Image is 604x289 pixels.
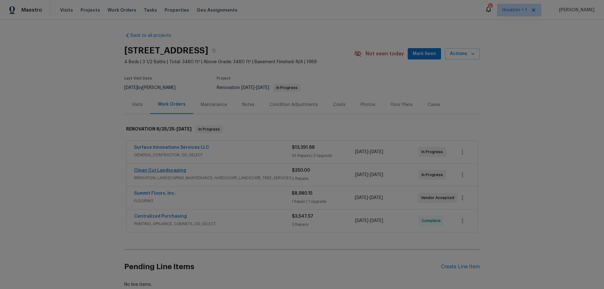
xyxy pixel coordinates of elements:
span: [DATE] [370,173,383,177]
span: [DATE] [370,150,383,154]
a: Back to all projects [124,32,185,39]
div: 3 Repairs [292,221,355,228]
h2: Pending Line Items [124,252,441,281]
span: Actions [450,50,475,58]
span: In Progress [422,172,445,178]
span: [DATE] [355,219,368,223]
div: Work Orders [158,101,186,108]
span: $8,980.15 [292,191,312,196]
a: Summit Floors, Inc. [134,191,176,196]
div: Photos [361,102,375,108]
div: Floor Plans [390,102,413,108]
span: Project [217,76,231,80]
div: RENOVATION 8/25/25-[DATE]In Progress [124,119,480,139]
div: Notes [242,102,254,108]
span: Complete [422,218,443,224]
span: Not seen today [366,51,404,57]
button: Copy Address [208,45,220,56]
button: Actions [445,48,480,60]
span: [DATE] [256,86,269,90]
span: 4 Beds | 3 1/2 Baths | Total: 3480 ft² | Above Grade: 3480 ft² | Basement Finished: N/A | 1989 [124,59,354,65]
div: 55 Repairs | 3 Upgrade [292,153,355,159]
span: [DATE] [370,196,383,200]
div: 1 Repair | 1 Upgrade [292,198,355,205]
span: Vendor Accepted [421,195,457,201]
span: PAINTING, APPLIANCE, CABINETS, OD_SELECT [134,221,292,227]
span: - [355,149,383,155]
span: 8/25/25 [156,127,175,131]
span: Mark Seen [413,50,436,58]
div: Cases [428,102,440,108]
span: Projects [81,7,100,13]
span: [DATE] [370,219,383,223]
span: FLOORING [134,198,292,204]
button: Mark Seen [408,48,441,60]
span: - [355,218,383,224]
div: No line items. [124,281,480,288]
div: Create Line Item [441,264,480,270]
a: Centralized Purchasing [134,214,187,219]
span: [PERSON_NAME] [556,7,595,13]
span: Visits [60,7,73,13]
span: [DATE] [176,127,192,131]
span: $13,391.88 [292,145,315,150]
span: Geo Assignments [197,7,238,13]
span: In Progress [274,86,300,90]
span: Properties [165,7,189,13]
div: Condition Adjustments [270,102,318,108]
a: Clean Cut Landscaping [134,168,186,173]
span: Maestro [21,7,42,13]
span: Renovation [217,86,301,90]
span: Tasks [144,8,157,12]
span: Work Orders [108,7,136,13]
span: [DATE] [355,150,368,154]
span: Last Visit Date [124,76,152,80]
span: In Progress [196,126,222,132]
span: [DATE] [241,86,254,90]
span: - [355,195,383,201]
span: [DATE] [355,173,368,177]
span: - [241,86,269,90]
div: 2 Repairs [292,175,355,182]
span: In Progress [422,149,445,155]
span: IRRIGATION, LANDSCAPING_MAINTENANCE, HARDSCAPE_LANDSCAPE, TREE_SERVICES [134,175,292,181]
h2: [STREET_ADDRESS] [124,47,208,54]
div: by [PERSON_NAME] [124,84,183,92]
span: $250.00 [292,168,310,173]
span: GENERAL_CONTRACTOR, OD_SELECT [134,152,292,158]
a: Surface Innovations Services LLC [134,145,209,150]
div: 9 [488,4,492,10]
span: - [355,172,383,178]
div: Maintenance [201,102,227,108]
span: [DATE] [355,196,368,200]
div: Visits [132,102,143,108]
div: Costs [333,102,345,108]
span: $3,547.57 [292,214,313,219]
span: [DATE] [124,86,137,90]
span: Houston + 1 [502,7,527,13]
h6: RENOVATION [126,125,192,133]
span: - [156,127,192,131]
